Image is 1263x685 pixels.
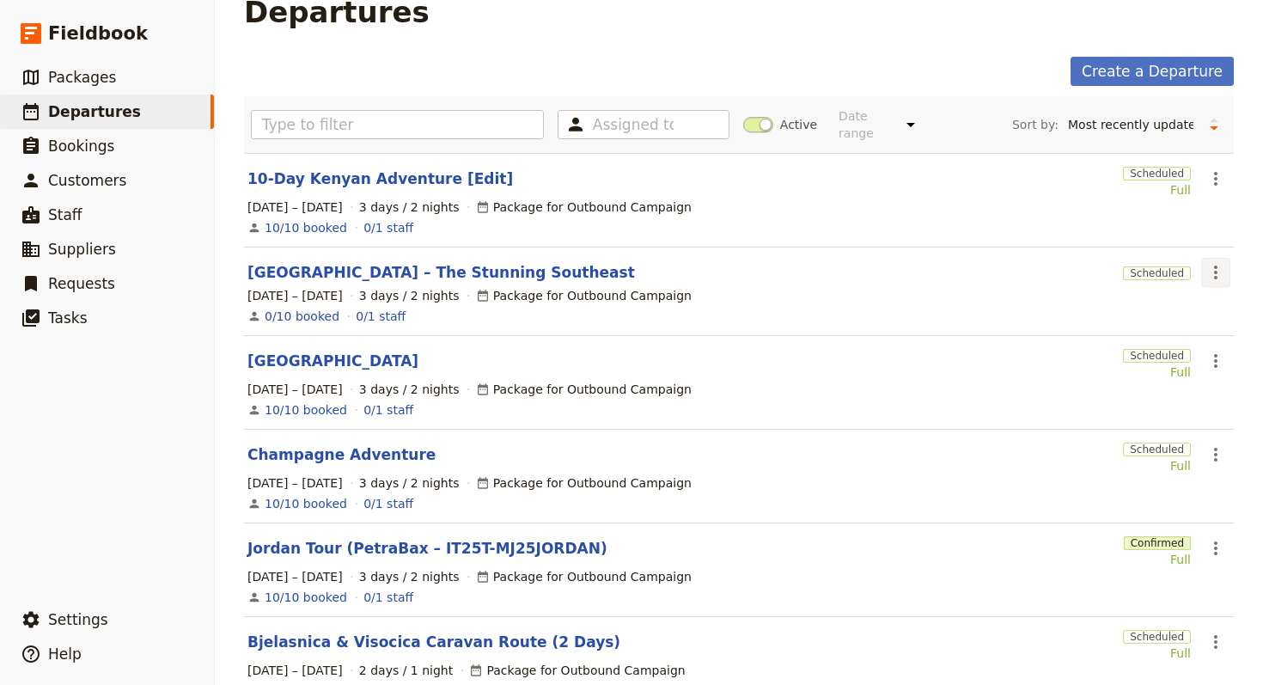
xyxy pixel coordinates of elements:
span: Scheduled [1123,349,1191,363]
a: 0/1 staff [363,219,413,236]
a: Bjelasnica & Visocica Caravan Route (2 Days) [247,632,620,652]
div: Package for Outbound Campaign [476,199,692,216]
a: Jordan Tour (PetraBax – IT25T-MJ25JORDAN) [247,538,607,559]
span: [DATE] – [DATE] [247,662,343,679]
a: 0/1 staff [356,308,406,325]
span: Settings [48,611,108,628]
a: 10-Day Kenyan Adventure [Edit] [247,168,513,189]
a: View the bookings for this departure [265,219,347,236]
button: Actions [1201,627,1230,657]
a: [GEOGRAPHIC_DATA] – The Stunning Southeast [247,262,635,283]
input: Assigned to [593,114,674,135]
span: Requests [48,275,115,292]
div: Package for Outbound Campaign [476,474,692,492]
span: Bookings [48,138,114,155]
a: [GEOGRAPHIC_DATA] [247,351,418,371]
a: View the bookings for this departure [265,589,347,606]
span: Help [48,645,82,663]
span: 3 days / 2 nights [359,199,460,216]
span: Scheduled [1123,630,1191,644]
a: View the bookings for this departure [265,495,347,512]
span: 3 days / 2 nights [359,568,460,585]
div: Full [1123,457,1191,474]
span: Confirmed [1124,536,1191,550]
div: Full [1123,645,1191,662]
span: [DATE] – [DATE] [247,287,343,304]
span: Packages [48,69,116,86]
button: Change sort direction [1201,112,1227,138]
span: Customers [48,172,126,189]
span: 3 days / 2 nights [359,381,460,398]
select: Sort by: [1060,112,1201,138]
a: 0/1 staff [363,495,413,512]
a: View the bookings for this departure [265,401,347,419]
span: Scheduled [1123,443,1191,456]
div: Full [1124,551,1191,568]
span: Fieldbook [48,21,148,46]
span: Tasks [48,309,88,327]
a: View the bookings for this departure [265,308,339,325]
span: [DATE] – [DATE] [247,568,343,585]
input: Type to filter [251,110,544,139]
button: Actions [1201,164,1230,193]
span: 2 days / 1 night [359,662,453,679]
span: Suppliers [48,241,116,258]
a: Champagne Adventure [247,444,436,465]
a: 0/1 staff [363,401,413,419]
a: 0/1 staff [363,589,413,606]
span: Departures [48,103,141,120]
button: Actions [1201,534,1230,563]
div: Package for Outbound Campaign [476,287,692,304]
span: [DATE] – [DATE] [247,199,343,216]
div: Package for Outbound Campaign [476,381,692,398]
button: Actions [1201,258,1230,287]
span: 3 days / 2 nights [359,287,460,304]
span: Sort by: [1012,116,1059,133]
span: Active [780,116,817,133]
a: Create a Departure [1071,57,1234,86]
span: Scheduled [1123,266,1191,280]
span: 3 days / 2 nights [359,474,460,492]
div: Package for Outbound Campaign [476,568,692,585]
div: Full [1123,364,1191,381]
span: [DATE] – [DATE] [247,474,343,492]
div: Full [1123,181,1191,199]
button: Actions [1201,440,1230,469]
button: Actions [1201,346,1230,376]
div: Package for Outbound Campaign [469,662,685,679]
span: [DATE] – [DATE] [247,381,343,398]
span: Staff [48,206,82,223]
span: Scheduled [1123,167,1191,180]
